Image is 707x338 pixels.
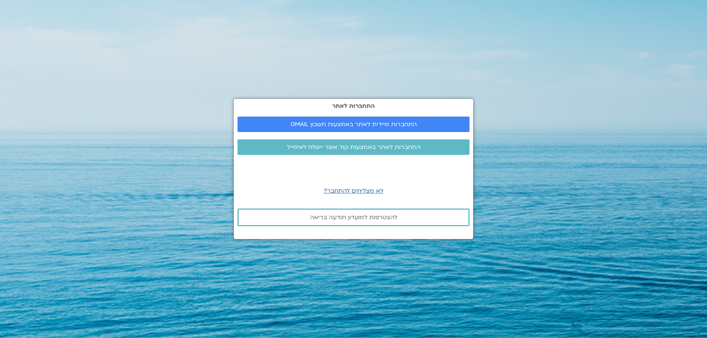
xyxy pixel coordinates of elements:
a: התחברות לאתר באמצעות קוד אשר יישלח לאימייל [238,139,469,155]
span: התחברות לאתר באמצעות קוד אשר יישלח לאימייל [287,144,421,150]
a: להצטרפות למועדון תודעה בריאה [238,209,469,226]
span: התחברות מיידית לאתר באמצעות חשבון GMAIL [291,121,417,128]
a: לא מצליחים להתחבר? [324,187,383,195]
a: התחברות מיידית לאתר באמצעות חשבון GMAIL [238,117,469,132]
h2: התחברות לאתר [238,103,469,109]
span: להצטרפות למועדון תודעה בריאה [310,214,397,221]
